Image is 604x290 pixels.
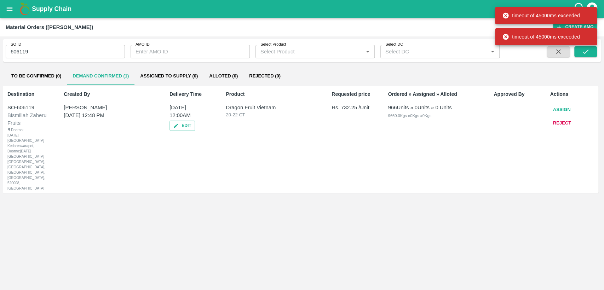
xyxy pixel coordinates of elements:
[67,68,134,85] button: Demand Confirmed (1)
[32,4,573,14] a: Supply Chain
[573,2,586,15] div: customer-support
[64,104,151,111] p: [PERSON_NAME]
[226,91,322,98] p: Product
[134,68,203,85] button: Assigned to Supply (0)
[131,45,250,58] input: Enter AMO ID
[332,104,378,111] p: Rs. 732.25 /Unit
[385,42,403,47] label: Select DC
[502,30,580,43] div: timeout of 45000ms exceeded
[550,104,574,116] button: Assign
[11,42,21,47] label: SO ID
[64,111,151,119] p: [DATE] 12:48 PM
[7,111,53,127] div: Bismillah Zaheru Fruits
[7,91,54,98] p: Destination
[136,42,150,47] label: AMO ID
[169,91,216,98] p: Delivery Time
[388,91,484,98] p: Ordered » Assigned » Alloted
[494,91,540,98] p: Approved By
[388,104,451,111] div: 966 Units » 0 Units » 0 Units
[382,47,477,56] input: Select DC
[226,111,322,118] p: 20-22 CT
[169,104,207,133] p: [DATE] 12:00AM
[550,91,597,98] p: Actions
[6,45,125,58] input: Enter SO ID
[7,127,35,191] div: Doorno:[DATE] [GEOGRAPHIC_DATA] Kedareswarapet, Doorno:[DATE] [GEOGRAPHIC_DATA] [GEOGRAPHIC_DATA]...
[226,104,322,111] p: Dragon Fruit Vietnam
[64,91,160,98] p: Created By
[502,9,580,22] div: timeout of 45000ms exceeded
[243,68,286,85] button: Rejected (0)
[586,1,598,16] div: account of current user
[332,91,378,98] p: Requested price
[6,23,93,32] div: Material Orders ([PERSON_NAME])
[258,47,361,56] input: Select Product
[32,5,71,12] b: Supply Chain
[1,1,18,17] button: open drawer
[260,42,286,47] label: Select Product
[6,68,67,85] button: To Be Confirmed (0)
[488,47,497,56] button: Open
[203,68,243,85] button: Alloted (0)
[169,121,195,131] button: Edit
[7,104,53,111] div: SO-606119
[18,2,32,16] img: logo
[388,114,431,118] span: 9660.0 Kgs » 0 Kgs » 0 Kgs
[363,47,372,56] button: Open
[550,117,574,129] button: Reject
